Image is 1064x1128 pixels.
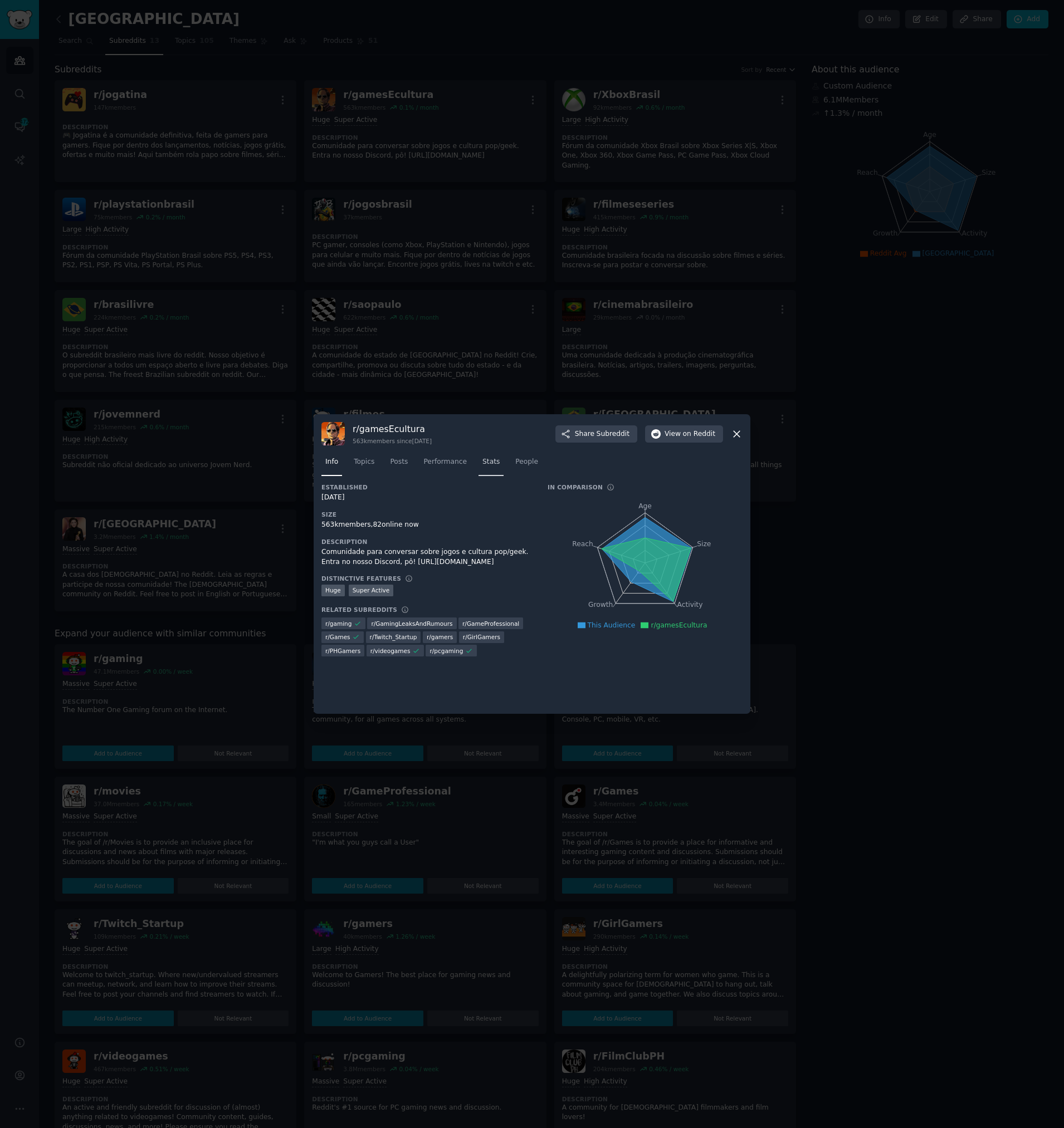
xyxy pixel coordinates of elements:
h3: Size [321,511,532,518]
span: r/ Twitch_Startup [370,633,417,641]
span: r/ videogames [370,647,411,655]
a: Info [321,453,342,476]
img: gamesEcultura [321,422,345,445]
tspan: Size [697,540,711,548]
span: Info [325,457,338,467]
h3: Distinctive Features [321,575,401,582]
span: r/ GamingLeaksAndRumours [371,620,452,627]
button: Viewon Reddit [645,425,723,443]
tspan: Activity [677,601,703,609]
span: Share [575,429,629,439]
span: r/gamesEcultura [651,621,707,629]
span: Posts [390,457,408,467]
tspan: Growth [588,601,613,609]
span: Topics [354,457,374,467]
a: Topics [350,453,378,476]
div: 563k members since [DATE] [353,437,432,445]
span: Stats [482,457,500,467]
div: Comunidade para conversar sobre jogos e cultura pop/geek. Entra no nosso Discord, pô! [URL][DOMAI... [321,547,532,567]
a: Posts [386,453,412,476]
div: Super Active [349,585,394,596]
button: ShareSubreddit [555,425,637,443]
span: This Audience [588,621,636,629]
h3: Related Subreddits [321,606,397,614]
span: Subreddit [597,429,629,439]
span: r/ GirlGamers [463,633,500,641]
span: r/ Games [325,633,350,641]
div: 563k members, 82 online now [321,520,532,530]
span: View [665,429,715,439]
span: r/ gamers [427,633,453,641]
span: on Reddit [683,429,715,439]
tspan: Age [638,502,652,510]
span: r/ PHGamers [325,647,360,655]
div: [DATE] [321,493,532,503]
span: r/ gaming [325,620,352,627]
a: Stats [479,453,504,476]
a: Performance [419,453,471,476]
tspan: Reach [572,540,593,548]
div: Huge [321,585,345,596]
span: r/ GameProfessional [462,620,519,627]
span: r/ pcgaming [429,647,463,655]
h3: r/ gamesEcultura [353,423,432,435]
h3: In Comparison [548,483,603,491]
a: People [511,453,542,476]
span: People [515,457,538,467]
span: Performance [423,457,467,467]
h3: Description [321,538,532,546]
h3: Established [321,483,532,491]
